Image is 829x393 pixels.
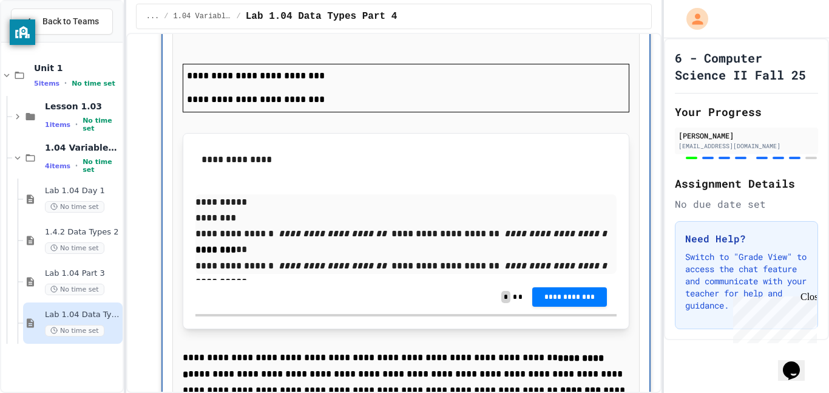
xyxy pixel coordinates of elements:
span: • [64,78,67,88]
span: No time set [72,80,115,87]
div: My Account [674,5,711,33]
span: Lab 1.04 Day 1 [45,186,120,196]
span: No time set [45,242,104,254]
span: No time set [83,117,120,132]
span: Back to Teams [42,15,99,28]
span: • [75,161,78,171]
h3: Need Help? [685,231,808,246]
span: 5 items [34,80,59,87]
button: privacy banner [10,19,35,45]
span: Lab 1.04 Data Types Part 4 [246,9,398,24]
span: No time set [45,325,104,337]
span: • [75,120,78,129]
span: 4 items [45,162,70,170]
span: No time set [45,201,104,213]
iframe: chat widget [778,344,817,381]
h1: 6 - Computer Science II Fall 25 [675,49,818,83]
div: No due date set [675,197,818,211]
span: / [164,12,168,21]
p: Switch to "Grade View" to access the chat feature and communicate with your teacher for help and ... [685,251,808,312]
button: Back to Teams [11,9,113,35]
div: Chat with us now!Close [5,5,84,77]
span: Lab 1.04 Data Types Part 4 [45,310,120,320]
span: Unit 1 [34,63,120,73]
span: 1.04 Variables and User Input [174,12,232,21]
span: 1 items [45,121,70,129]
span: 1.4.2 Data Types 2 [45,227,120,238]
span: / [237,12,241,21]
span: Lab 1.04 Part 3 [45,268,120,279]
span: No time set [45,284,104,295]
span: No time set [83,158,120,174]
h2: Your Progress [675,103,818,120]
div: [PERSON_NAME] [678,130,814,141]
div: [EMAIL_ADDRESS][DOMAIN_NAME] [678,142,814,151]
span: Lesson 1.03 [45,101,120,112]
h2: Assignment Details [675,175,818,192]
span: 1.04 Variables and User Input [45,142,120,153]
span: ... [146,12,160,21]
iframe: chat widget [728,292,817,343]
